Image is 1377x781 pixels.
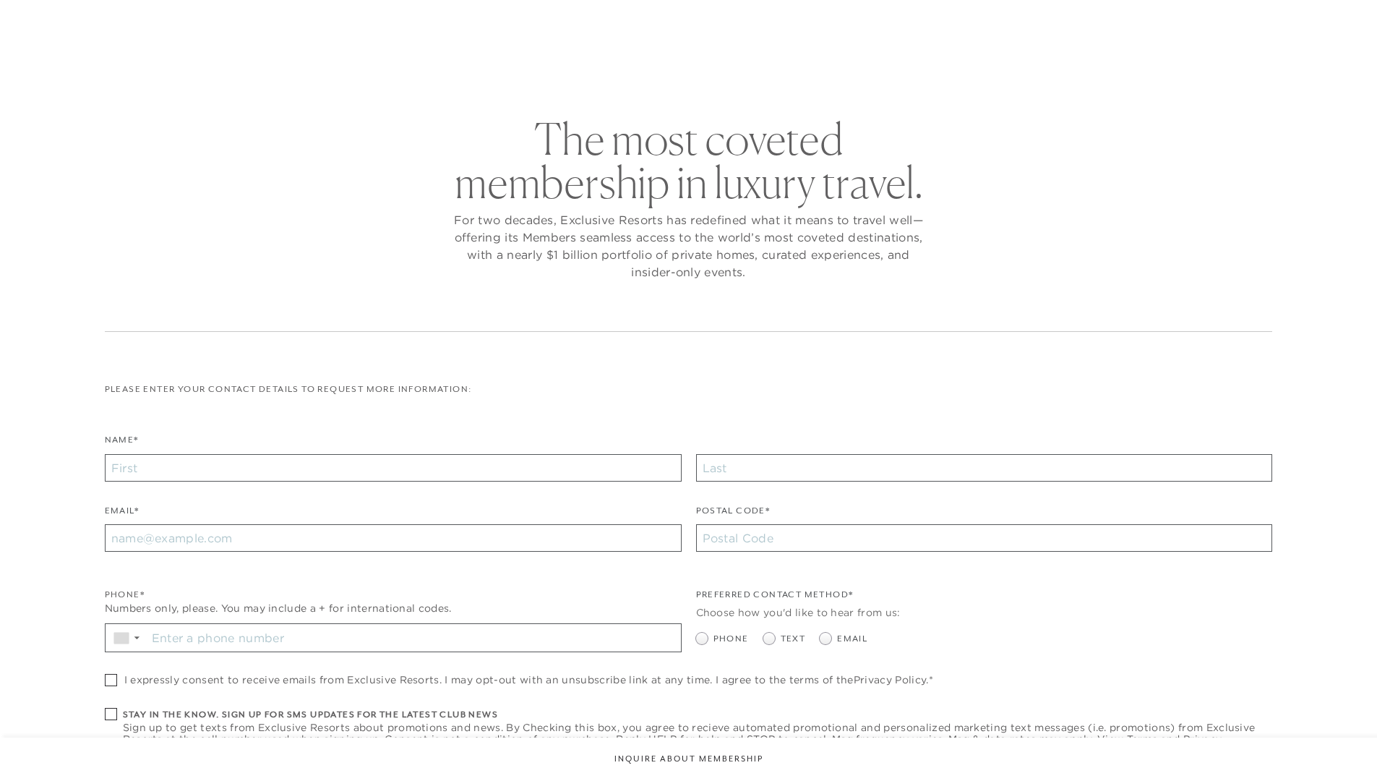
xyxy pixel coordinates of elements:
span: Text [781,632,806,646]
span: Email [837,632,867,646]
input: Last [696,454,1273,482]
span: Phone [713,632,749,646]
label: Postal Code* [696,504,771,525]
h6: Stay in the know. Sign up for sms updates for the latest club news [123,708,1273,722]
div: Numbers only, please. You may include a + for international codes. [105,601,682,616]
span: ▼ [132,633,142,642]
label: Name* [105,433,139,454]
input: First [105,454,682,482]
div: Country Code Selector [106,624,147,652]
div: Choose how you'd like to hear from us: [696,605,1273,620]
p: For two decades, Exclusive Resorts has redefined what it means to travel well—offering its Member... [450,211,927,281]
input: Enter a phone number [147,624,681,652]
h2: The most coveted membership in luxury travel. [450,117,927,204]
input: Postal Code [696,524,1273,552]
a: Privacy Policy [854,673,926,686]
legend: Preferred Contact Method* [696,588,854,609]
p: Please enter your contact details to request more information: [105,383,1273,396]
div: Phone* [105,588,682,602]
input: name@example.com [105,524,682,552]
span: I expressly consent to receive emails from Exclusive Resorts. I may opt-out with an unsubscribe l... [124,674,933,686]
span: Sign up to get texts from Exclusive Resorts about promotions and news. By Checking this box, you ... [123,722,1273,745]
label: Email* [105,504,139,525]
button: Open navigation [1300,17,1319,27]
